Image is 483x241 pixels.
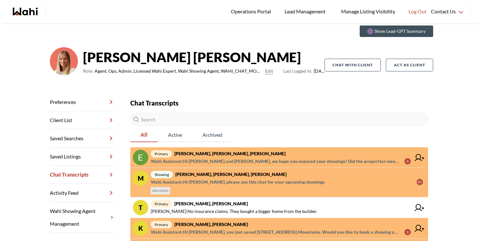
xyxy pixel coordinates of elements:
[83,67,93,75] span: Role:
[231,7,273,16] span: Operations Portal
[151,200,172,208] span: primary
[285,7,328,16] span: Lead Management
[130,147,428,168] a: primary[PERSON_NAME], [PERSON_NAME], [PERSON_NAME]Wahi Assistant:Hi [PERSON_NAME] and [PERSON_NAM...
[133,171,148,186] div: M
[175,172,287,177] strong: [PERSON_NAME], [PERSON_NAME], [PERSON_NAME]
[192,128,233,142] button: Archived
[265,67,273,75] button: Edit
[151,150,172,157] span: primary
[151,157,399,165] span: Wahi Assistant : Hi [PERSON_NAME] and [PERSON_NAME], we hope you enjoyed your showings! Did the p...
[404,229,411,235] div: 1
[174,201,248,206] strong: [PERSON_NAME], [PERSON_NAME]
[283,68,312,74] span: Last Logged In:
[409,7,426,16] span: Log Out
[151,171,173,178] span: showing
[50,129,115,148] a: Saved Searches
[325,59,381,71] button: Chat with client
[50,111,115,129] a: Client List
[50,184,115,202] a: Activity Feed
[360,26,433,37] button: Show Lead-GPT Summary
[83,47,325,67] strong: [PERSON_NAME] [PERSON_NAME]
[130,113,428,126] input: Search
[50,202,115,233] a: Wahi Showing Agent Management
[404,158,411,164] div: 5
[151,187,170,194] span: ARCHIVED
[417,179,423,185] div: 9+
[95,67,263,75] span: Agent, Ops, Admin, Licensed Wahi Expert, Wahi Showing Agent, WAHI_CHAT_MODERATOR
[158,128,192,142] button: Active
[283,67,325,75] span: [DATE]
[151,208,317,215] span: [PERSON_NAME] : No insurance claims. They bought a bigger home from the builder.
[133,150,148,165] img: chat avatar
[174,151,286,156] strong: [PERSON_NAME], [PERSON_NAME], [PERSON_NAME]
[374,28,425,34] p: Show Lead-GPT Summary
[130,197,428,218] a: Tprimary[PERSON_NAME], [PERSON_NAME][PERSON_NAME]:No insurance claims. They bought a bigger home ...
[130,218,428,239] a: kprimary[PERSON_NAME], [PERSON_NAME]Wahi Assistant:Hi [PERSON_NAME], you just saved [STREET_ADDRE...
[50,166,115,184] a: Chat Transcripts
[339,7,397,16] span: Manage Listing Visibility
[386,59,433,71] button: Act as Client
[133,221,148,236] div: k
[151,221,172,228] span: primary
[13,8,38,15] a: Wahi homepage
[50,47,78,75] img: 0f07b375cde2b3f9.png
[130,99,179,107] strong: Chat Transcripts
[133,200,148,215] div: T
[151,228,399,236] span: Wahi Assistant : Hi [PERSON_NAME], you just saved [STREET_ADDRESS] Mountains. Would you like to b...
[130,128,158,142] button: All
[174,222,248,227] strong: [PERSON_NAME], [PERSON_NAME]
[50,148,115,166] a: Saved Listings
[130,168,428,197] a: Mshowing[PERSON_NAME], [PERSON_NAME], [PERSON_NAME]Wahi Assistant:Hi [PERSON_NAME], please use th...
[151,178,325,186] span: Wahi Assistant : Hi [PERSON_NAME], please use this chat for your upcoming showings
[50,93,115,111] a: Preferences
